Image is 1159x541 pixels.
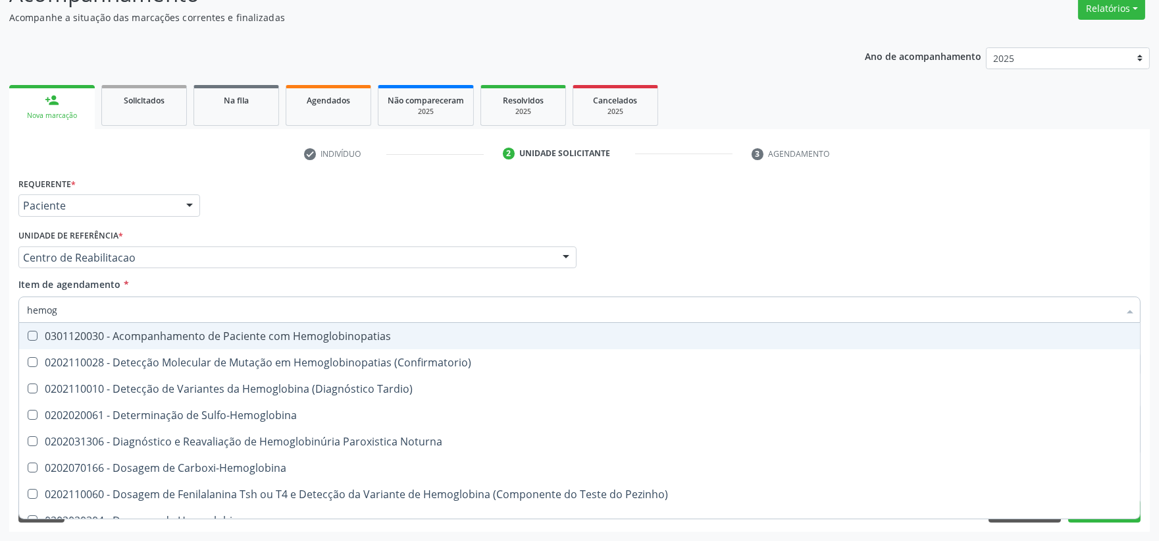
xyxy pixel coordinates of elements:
[9,11,808,24] p: Acompanhe a situação das marcações correntes e finalizadas
[307,95,350,106] span: Agendados
[27,463,1132,473] div: 0202070166 - Dosagem de Carboxi-Hemoglobina
[503,95,544,106] span: Resolvidos
[388,95,464,106] span: Não compareceram
[18,111,86,121] div: Nova marcação
[18,226,123,246] label: Unidade de referência
[23,199,173,212] span: Paciente
[27,297,1119,323] input: Buscar por procedimentos
[27,331,1132,341] div: 0301120030 - Acompanhamento de Paciente com Hemoglobinopatias
[582,107,648,117] div: 2025
[18,278,121,291] span: Item de agendamento
[865,47,981,64] p: Ano de acompanhamento
[490,107,556,117] div: 2025
[27,357,1132,368] div: 0202110028 - Detecção Molecular de Mutação em Hemoglobinopatias (Confirmatorio)
[519,148,610,159] div: Unidade solicitante
[27,515,1132,526] div: 0202020304 - Dosagem de Hemoglobina
[27,489,1132,499] div: 0202110060 - Dosagem de Fenilalanina Tsh ou T4 e Detecção da Variante de Hemoglobina (Componente ...
[388,107,464,117] div: 2025
[27,384,1132,394] div: 0202110010 - Detecção de Variantes da Hemoglobina (Diagnóstico Tardio)
[594,95,638,106] span: Cancelados
[224,95,249,106] span: Na fila
[27,410,1132,420] div: 0202020061 - Determinação de Sulfo-Hemoglobina
[18,174,76,194] label: Requerente
[124,95,165,106] span: Solicitados
[45,93,59,107] div: person_add
[27,436,1132,447] div: 0202031306 - Diagnóstico e Reavaliação de Hemoglobinúria Paroxistica Noturna
[23,251,550,264] span: Centro de Reabilitacao
[503,148,515,159] div: 2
